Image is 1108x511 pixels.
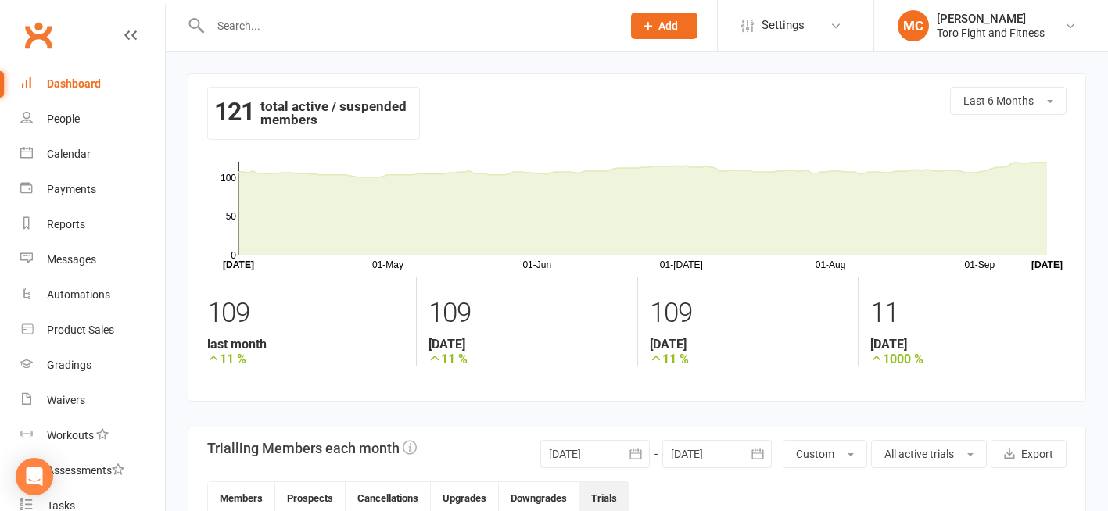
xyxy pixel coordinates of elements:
button: Last 6 Months [950,87,1067,115]
a: Automations [20,277,165,313]
button: Add [631,13,697,39]
div: 109 [650,290,846,337]
a: Payments [20,172,165,207]
strong: 1000 % [870,352,1067,366]
a: Clubworx [19,16,58,55]
div: Open Intercom Messenger [16,458,53,495]
div: Gradings [47,359,91,371]
h3: Trialling Members each month [207,440,417,456]
strong: [DATE] [650,337,846,352]
div: MC [898,10,929,41]
div: Workouts [47,429,94,441]
strong: last month [207,337,404,352]
button: All active trials [871,440,987,468]
div: 109 [207,290,404,337]
div: Calendar [47,148,91,160]
div: total active / suspended members [207,87,420,140]
a: Reports [20,207,165,242]
span: Custom [796,448,834,460]
span: Add [658,20,678,32]
div: 109 [428,290,625,337]
a: Workouts [20,418,165,453]
div: Messages [47,253,96,266]
div: Reports [47,218,85,230]
span: Last 6 Months [963,95,1034,107]
div: 11 [870,290,1067,337]
span: Settings [762,8,805,43]
a: Calendar [20,137,165,172]
a: Dashboard [20,66,165,102]
div: Product Sales [47,323,114,336]
span: All active trials [884,448,954,460]
input: Search... [206,15,611,37]
strong: 11 % [650,352,846,366]
strong: [DATE] [428,337,625,352]
a: Messages [20,242,165,277]
div: Toro Fight and Fitness [937,26,1045,40]
div: Assessments [47,464,124,477]
div: People [47,113,80,125]
strong: 11 % [207,352,404,366]
a: Gradings [20,348,165,383]
div: [PERSON_NAME] [937,12,1045,26]
div: Dashboard [47,77,101,90]
button: Export [991,440,1067,468]
div: Payments [47,183,96,195]
button: Custom [783,440,867,468]
a: Waivers [20,383,165,418]
strong: 11 % [428,352,625,366]
a: People [20,102,165,137]
a: Assessments [20,453,165,488]
div: Automations [47,288,110,301]
div: Waivers [47,394,85,406]
strong: [DATE] [870,337,1067,352]
a: Product Sales [20,313,165,348]
strong: 121 [214,100,254,123]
